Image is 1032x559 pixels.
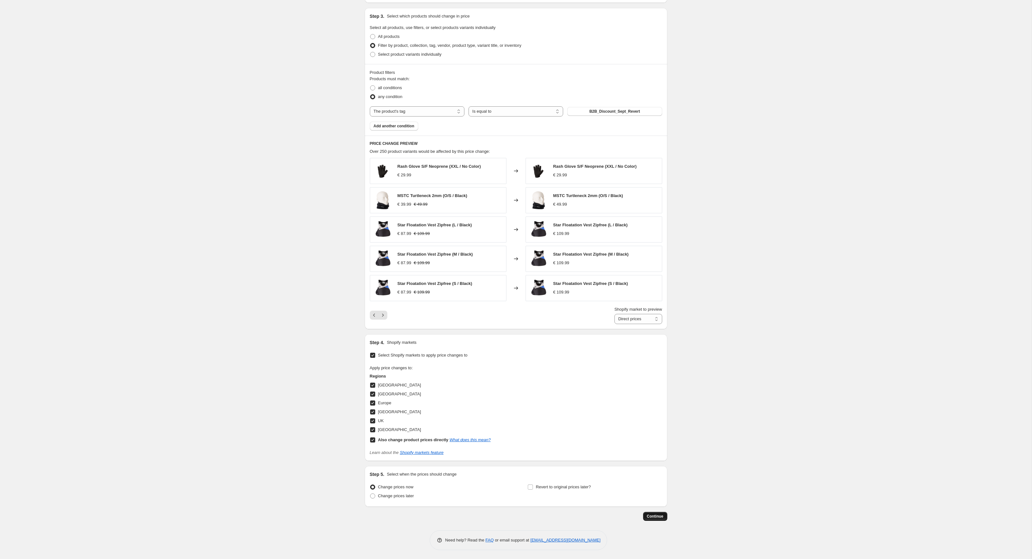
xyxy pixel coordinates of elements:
[553,223,628,227] span: Star Floatation Vest Zipfree (L / Black)
[378,392,421,396] span: [GEOGRAPHIC_DATA]
[370,471,384,478] h2: Step 5.
[529,161,548,180] img: product_image_35002130455_UNDEF_02_80x.png
[445,538,486,542] span: Need help? Read the
[378,493,414,498] span: Change prices later
[373,279,392,298] img: product_image_35005150550_400_01_80x.jpg
[374,124,414,129] span: Add another condition
[530,538,600,542] a: [EMAIL_ADDRESS][DOMAIN_NAME]
[370,339,384,346] h2: Step 4.
[553,252,629,257] span: Star Floatation Vest Zipfree (M / Black)
[378,43,521,48] span: Filter by product, collection, tag, vendor, product type, variant title, or inventory
[589,109,640,114] span: B2B_Discount_Sept_Revert
[553,164,637,169] span: Rash Glove S/F Neoprene (XXL / No Color)
[529,220,548,239] img: product_image_35005150550_400_01_80x.jpg
[553,281,628,286] span: Star Floatation Vest Zipfree (S / Black)
[370,450,444,455] i: Learn about the
[485,538,494,542] a: FAQ
[553,230,570,237] div: € 109.99
[378,418,384,423] span: UK
[378,311,387,320] button: Next
[378,485,413,489] span: Change prices now
[398,193,467,198] span: MSTC Turtleneck 2mm (O/S / Black)
[370,69,662,76] div: Product filters
[614,307,662,312] span: Shopify market to preview
[414,289,430,295] strike: € 109.99
[398,223,472,227] span: Star Floatation Vest Zipfree (L / Black)
[398,172,411,178] div: € 29.99
[414,260,430,266] strike: € 109.99
[529,279,548,298] img: product_image_35005150550_400_01_80x.jpg
[370,76,410,81] span: Products must match:
[378,400,391,405] span: Europe
[400,450,443,455] a: Shopify markets feature
[387,471,456,478] p: Select when the prices should change
[414,201,427,208] strike: € 49.99
[398,252,473,257] span: Star Floatation Vest Zipfree (M / Black)
[387,13,469,19] p: Select which products should change in price
[398,201,411,208] div: € 39.99
[370,141,662,146] h6: PRICE CHANGE PREVIEW
[553,193,623,198] span: MSTC Turtleneck 2mm (O/S / Black)
[553,289,570,295] div: € 109.99
[370,13,384,19] h2: Step 3.
[494,538,530,542] span: or email support at
[370,122,418,131] button: Add another condition
[370,365,413,370] span: Apply price changes to:
[373,191,392,210] img: product_image_35002170600_900_01_80x.png
[373,161,392,180] img: product_image_35002130455_UNDEF_02_80x.png
[567,107,662,116] button: B2B_Discount_Sept_Revert
[378,427,421,432] span: [GEOGRAPHIC_DATA]
[553,201,567,208] div: € 49.99
[647,514,663,519] span: Continue
[398,289,411,295] div: € 87.99
[378,409,421,414] span: [GEOGRAPHIC_DATA]
[529,191,548,210] img: product_image_35002170600_900_01_80x.png
[398,230,411,237] div: € 87.99
[370,25,496,30] span: Select all products, use filters, or select products variants individually
[387,339,416,346] p: Shopify markets
[378,94,403,99] span: any condition
[373,220,392,239] img: product_image_35005150550_400_01_80x.jpg
[378,353,468,357] span: Select Shopify markets to apply price changes to
[373,249,392,268] img: product_image_35005150550_400_01_80x.jpg
[370,373,491,379] h3: Regions
[536,485,591,489] span: Revert to original prices later?
[370,311,387,320] nav: Pagination
[378,34,400,39] span: All products
[378,383,421,387] span: [GEOGRAPHIC_DATA]
[378,437,448,442] b: Also change product prices directly
[529,249,548,268] img: product_image_35005150550_400_01_80x.jpg
[449,437,491,442] a: What does this mean?
[414,230,430,237] strike: € 109.99
[553,172,567,178] div: € 29.99
[370,149,490,154] span: Over 250 product variants would be affected by this price change:
[643,512,667,521] button: Continue
[398,164,481,169] span: Rash Glove S/F Neoprene (XXL / No Color)
[398,260,411,266] div: € 87.99
[378,52,441,57] span: Select product variants individually
[378,85,402,90] span: all conditions
[398,281,472,286] span: Star Floatation Vest Zipfree (S / Black)
[370,311,379,320] button: Previous
[553,260,570,266] div: € 109.99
